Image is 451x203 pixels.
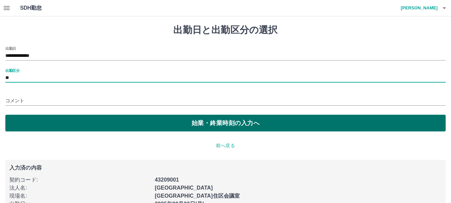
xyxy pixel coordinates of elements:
[9,192,151,200] p: 現場名 :
[5,46,16,51] label: 出勤日
[9,184,151,192] p: 法人名 :
[155,193,240,199] b: [GEOGRAPHIC_DATA]住区会議室
[155,177,179,183] b: 43209001
[5,115,446,131] button: 始業・終業時刻の入力へ
[9,165,442,171] p: 入力済の内容
[5,142,446,149] p: 前へ戻る
[9,176,151,184] p: 契約コード :
[5,24,446,36] h1: 出勤日と出勤区分の選択
[155,185,213,191] b: [GEOGRAPHIC_DATA]
[5,68,19,73] label: 出勤区分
